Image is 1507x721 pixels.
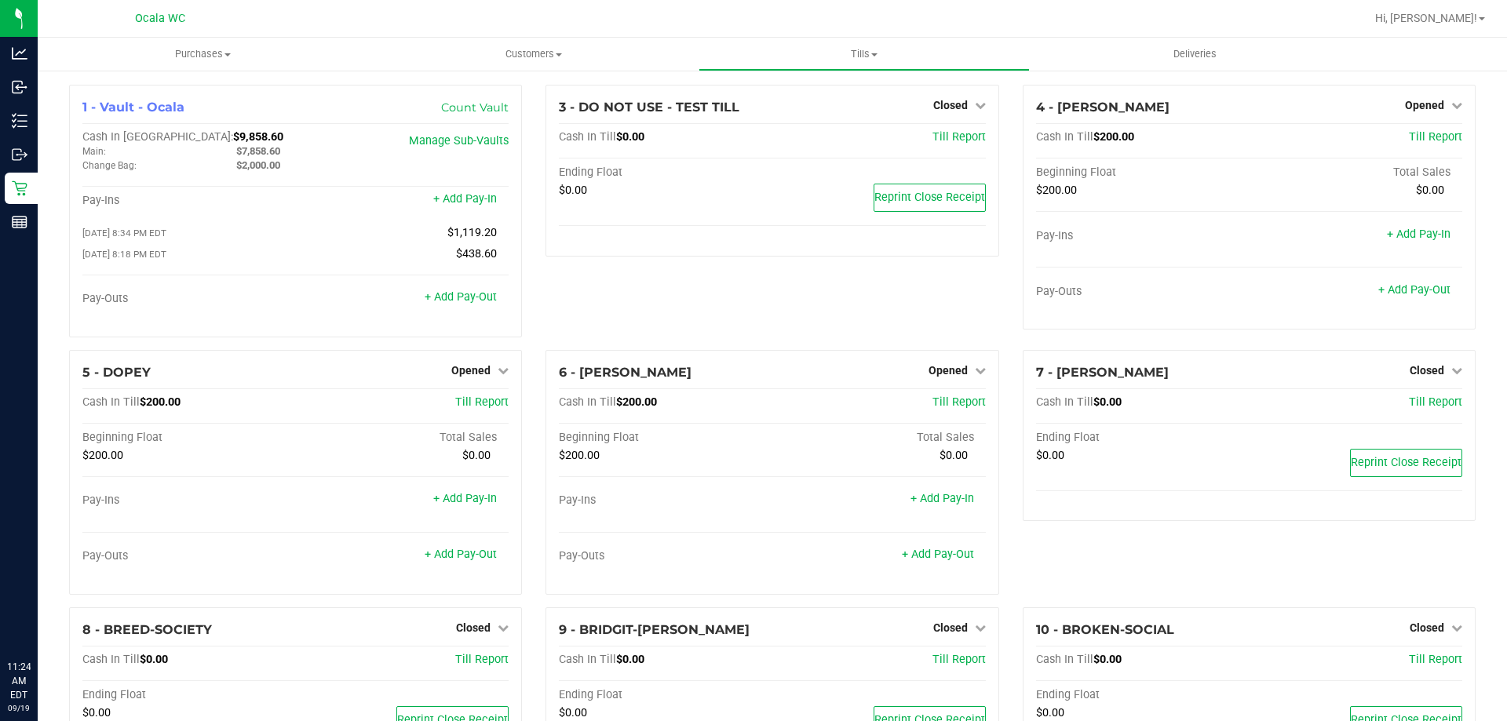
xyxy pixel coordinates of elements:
span: $0.00 [1416,184,1444,197]
a: + Add Pay-Out [1378,283,1450,297]
span: Tills [699,47,1028,61]
div: Pay-Ins [82,194,296,208]
span: Customers [369,47,698,61]
span: $0.00 [1093,653,1122,666]
a: Till Report [455,395,509,409]
span: Deliveries [1152,47,1238,61]
span: 3 - DO NOT USE - TEST TILL [559,100,739,115]
span: [DATE] 8:18 PM EDT [82,249,166,260]
p: 09/19 [7,702,31,714]
span: Cash In Till [82,395,140,409]
a: + Add Pay-Out [425,290,497,304]
span: Opened [1405,99,1444,111]
a: + Add Pay-In [1387,228,1450,241]
span: $438.60 [456,247,497,260]
div: Total Sales [1249,166,1462,180]
a: Till Report [932,653,986,666]
span: $200.00 [1093,130,1134,144]
span: Reprint Close Receipt [874,191,985,204]
p: 11:24 AM EDT [7,660,31,702]
span: Closed [933,621,968,634]
a: Purchases [38,38,368,71]
span: Cash In Till [82,653,140,666]
a: Till Report [1409,653,1462,666]
span: Opened [929,364,968,377]
span: $0.00 [940,449,968,462]
inline-svg: Analytics [12,46,27,61]
div: Pay-Ins [1036,229,1250,243]
span: $0.00 [82,706,111,719]
div: Ending Float [1036,431,1250,445]
span: $200.00 [616,395,657,409]
div: Pay-Outs [82,292,296,306]
span: 10 - BROKEN-SOCIAL [1036,622,1174,637]
a: Till Report [932,130,986,144]
inline-svg: Inbound [12,79,27,95]
span: $0.00 [462,449,491,462]
div: Pay-Ins [82,493,296,508]
button: Reprint Close Receipt [1350,449,1462,477]
span: 9 - BRIDGIT-[PERSON_NAME] [559,622,750,637]
a: + Add Pay-Out [902,548,974,561]
div: Beginning Float [82,431,296,445]
div: Total Sales [772,431,986,445]
span: $200.00 [140,395,181,409]
a: Till Report [455,653,509,666]
span: Cash In [GEOGRAPHIC_DATA]: [82,130,233,144]
span: Main: [82,146,106,157]
div: Beginning Float [1036,166,1250,180]
inline-svg: Inventory [12,113,27,129]
inline-svg: Outbound [12,147,27,162]
span: Reprint Close Receipt [1351,456,1461,469]
span: $2,000.00 [236,159,280,171]
span: $0.00 [616,130,644,144]
span: Ocala WC [135,12,185,25]
span: 4 - [PERSON_NAME] [1036,100,1169,115]
inline-svg: Reports [12,214,27,230]
span: Cash In Till [1036,130,1093,144]
span: $200.00 [82,449,123,462]
span: $9,858.60 [233,130,283,144]
div: Pay-Outs [82,549,296,563]
span: Cash In Till [559,395,616,409]
span: 6 - [PERSON_NAME] [559,365,691,380]
span: $0.00 [559,184,587,197]
span: $0.00 [1093,395,1122,409]
span: 5 - DOPEY [82,365,151,380]
span: Till Report [1409,395,1462,409]
div: Ending Float [82,688,296,702]
inline-svg: Retail [12,180,27,196]
span: Closed [1410,621,1444,634]
span: [DATE] 8:34 PM EDT [82,228,166,239]
span: Purchases [38,47,368,61]
span: Cash In Till [559,130,616,144]
a: Till Report [1409,130,1462,144]
span: Hi, [PERSON_NAME]! [1375,12,1477,24]
span: 8 - BREED-SOCIETY [82,622,212,637]
div: Beginning Float [559,431,772,445]
div: Pay-Ins [559,493,772,508]
span: Change Bag: [82,160,137,171]
a: + Add Pay-Out [425,548,497,561]
a: Till Report [932,395,986,409]
span: Opened [451,364,491,377]
span: $0.00 [1036,706,1064,719]
span: $0.00 [559,706,587,719]
span: $200.00 [559,449,600,462]
a: Tills [699,38,1029,71]
a: Count Vault [441,100,509,115]
span: $200.00 [1036,184,1077,197]
button: Reprint Close Receipt [874,184,986,212]
span: $0.00 [1036,449,1064,462]
span: Cash In Till [559,653,616,666]
span: $7,858.60 [236,145,280,157]
a: + Add Pay-In [433,492,497,505]
a: Deliveries [1030,38,1360,71]
span: Cash In Till [1036,395,1093,409]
